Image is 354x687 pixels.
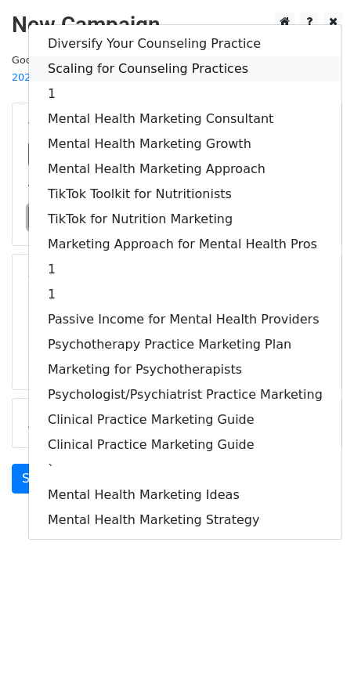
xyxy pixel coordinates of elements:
[29,407,341,432] a: Clinical Practice Marketing Guide
[29,332,341,357] a: Psychotherapy Practice Marketing Plan
[29,232,341,257] a: Marketing Approach for Mental Health Pros
[29,81,341,107] a: 1
[29,282,341,307] a: 1
[12,12,342,38] h2: New Campaign
[12,464,63,494] a: Send
[29,207,341,232] a: TikTok for Nutrition Marketing
[29,107,341,132] a: Mental Health Marketing Consultant
[29,457,341,483] a: `
[29,357,341,382] a: Marketing for Psychotherapists
[29,307,341,332] a: Passive Income for Mental Health Providers
[29,157,341,182] a: Mental Health Marketing Approach
[29,132,341,157] a: Mental Health Marketing Growth
[29,432,341,457] a: Clinical Practice Marketing Guide
[29,56,341,81] a: Scaling for Counseling Practices
[29,483,341,508] a: Mental Health Marketing Ideas
[29,508,341,533] a: Mental Health Marketing Strategy
[276,612,354,687] iframe: Chat Widget
[29,382,341,407] a: Psychologist/Psychiatrist Practice Marketing
[12,54,222,84] small: Google Sheet:
[29,31,341,56] a: Diversify Your Counseling Practice
[29,257,341,282] a: 1
[29,182,341,207] a: TikTok Toolkit for Nutritionists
